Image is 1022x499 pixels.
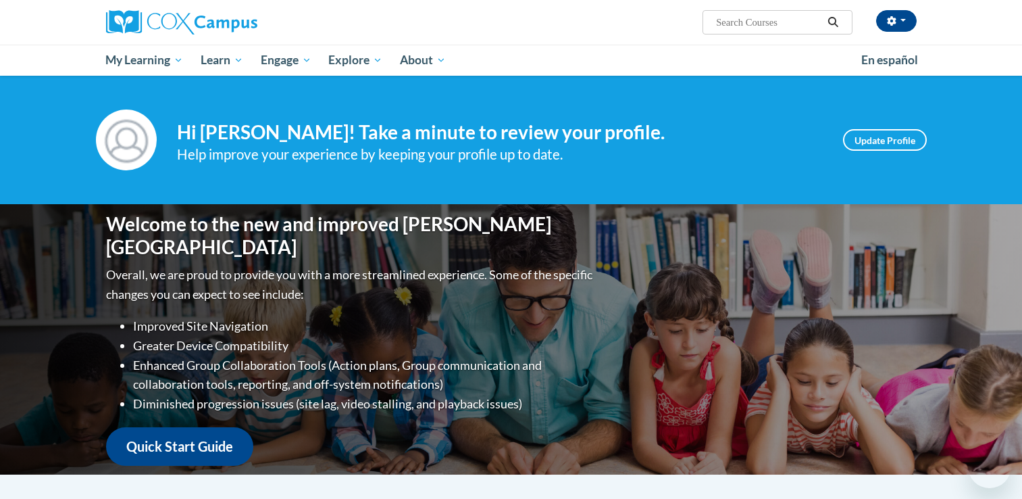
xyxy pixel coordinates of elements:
a: En español [852,46,927,74]
div: Main menu [86,45,937,76]
h1: Welcome to the new and improved [PERSON_NAME][GEOGRAPHIC_DATA] [106,213,596,258]
a: About [391,45,455,76]
span: En español [861,53,918,67]
span: My Learning [105,52,183,68]
li: Improved Site Navigation [133,316,596,336]
span: Learn [201,52,243,68]
a: Cox Campus [106,10,363,34]
span: Explore [328,52,382,68]
a: My Learning [97,45,193,76]
p: Overall, we are proud to provide you with a more streamlined experience. Some of the specific cha... [106,265,596,304]
img: Profile Image [96,110,157,170]
li: Enhanced Group Collaboration Tools (Action plans, Group communication and collaboration tools, re... [133,356,596,395]
button: Account Settings [876,10,917,32]
span: Engage [261,52,311,68]
li: Diminished progression issues (site lag, video stalling, and playback issues) [133,394,596,414]
h4: Hi [PERSON_NAME]! Take a minute to review your profile. [177,121,823,144]
li: Greater Device Compatibility [133,336,596,356]
div: Help improve your experience by keeping your profile up to date. [177,143,823,166]
a: Engage [252,45,320,76]
a: Quick Start Guide [106,427,253,466]
input: Search Courses [715,14,823,30]
a: Update Profile [843,129,927,151]
a: Learn [192,45,252,76]
a: Explore [320,45,391,76]
iframe: Button to launch messaging window [968,445,1011,488]
button: Search [823,14,843,30]
img: Cox Campus [106,10,257,34]
span: About [400,52,446,68]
